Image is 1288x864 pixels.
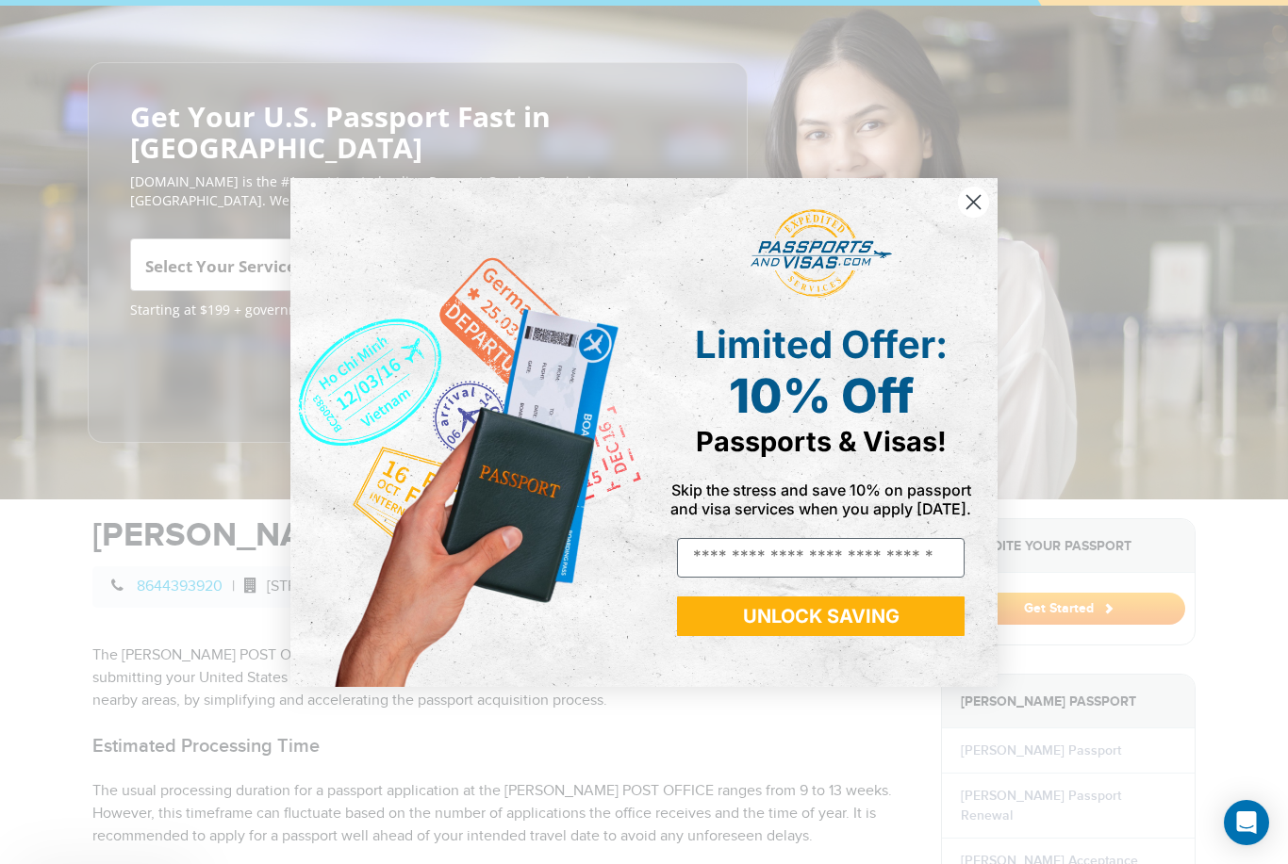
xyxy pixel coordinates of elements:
[677,596,965,636] button: UNLOCK SAVING
[751,209,892,298] img: passports and visas
[695,321,948,367] span: Limited Offer:
[1224,800,1269,845] div: Open Intercom Messenger
[290,178,644,687] img: de9cda0d-0715-46ca-9a25-073762a91ba7.png
[957,186,990,219] button: Close dialog
[729,367,914,424] span: 10% Off
[670,481,971,518] span: Skip the stress and save 10% on passport and visa services when you apply [DATE].
[696,425,947,458] span: Passports & Visas!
